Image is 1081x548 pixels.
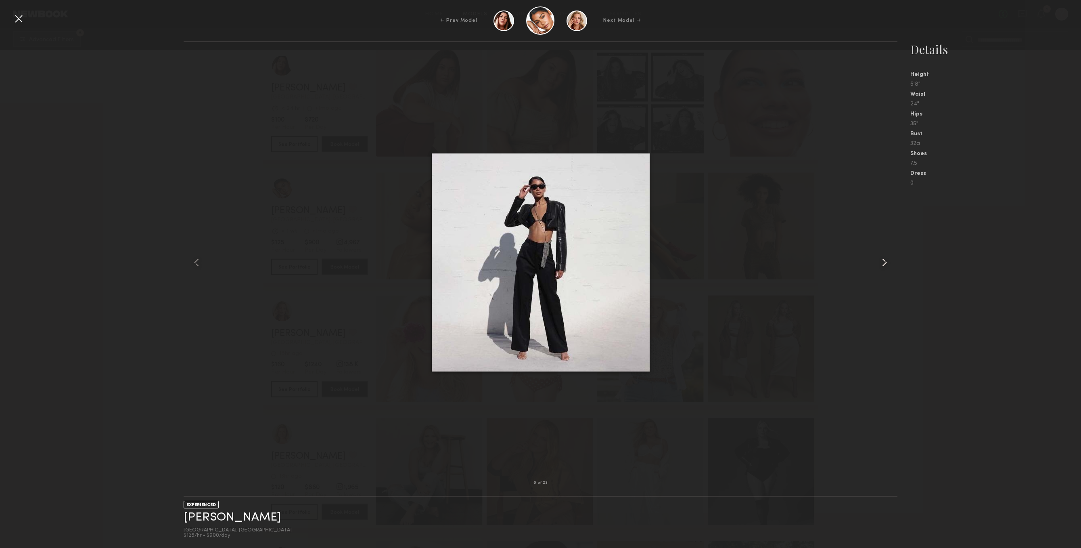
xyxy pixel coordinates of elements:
[910,82,1081,87] div: 5'8"
[910,131,1081,137] div: Bust
[910,181,1081,186] div: 0
[910,161,1081,166] div: 7.5
[910,92,1081,97] div: Waist
[910,111,1081,117] div: Hips
[910,41,1081,57] div: Details
[184,528,292,533] div: [GEOGRAPHIC_DATA], [GEOGRAPHIC_DATA]
[910,121,1081,127] div: 35"
[910,101,1081,107] div: 24"
[184,511,281,524] a: [PERSON_NAME]
[440,17,477,24] div: ← Prev Model
[184,501,219,508] div: EXPERIENCED
[910,72,1081,78] div: Height
[603,17,641,24] div: Next Model →
[910,151,1081,157] div: Shoes
[910,171,1081,176] div: Dress
[910,141,1081,147] div: 32a
[184,533,292,538] div: $125/hr • $900/day
[533,481,548,485] div: 6 of 23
